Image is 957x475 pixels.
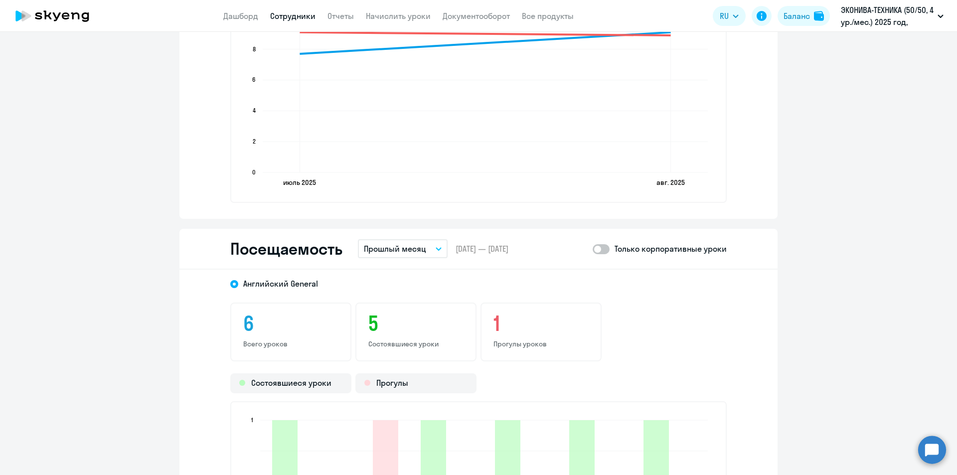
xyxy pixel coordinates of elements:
[230,373,351,393] div: Состоявшиеся уроки
[253,45,256,53] text: 8
[364,243,426,255] p: Прошлый месяц
[656,178,685,187] text: авг. 2025
[493,339,589,348] p: Прогулы уроков
[358,239,448,258] button: Прошлый месяц
[443,11,510,21] a: Документооборот
[368,339,464,348] p: Состоявшиеся уроки
[368,312,464,335] h3: 5
[252,168,256,176] text: 0
[778,6,830,26] button: Балансbalance
[230,239,342,259] h2: Посещаемость
[253,107,256,114] text: 4
[270,11,316,21] a: Сотрудники
[615,243,727,255] p: Только корпоративные уроки
[327,11,354,21] a: Отчеты
[252,76,256,83] text: 6
[243,278,318,289] span: Английский General
[814,11,824,21] img: balance
[223,11,258,21] a: Дашборд
[836,4,949,28] button: ЭКОНИВА-ТЕХНИКА (50/50, 4 ур./мес.) 2025 год, ЭКОНИВА-ТЕХНИКА, ООО
[522,11,574,21] a: Все продукты
[355,373,477,393] div: Прогулы
[784,10,810,22] div: Баланс
[841,4,934,28] p: ЭКОНИВА-ТЕХНИКА (50/50, 4 ур./мес.) 2025 год, ЭКОНИВА-ТЕХНИКА, ООО
[243,312,338,335] h3: 6
[251,416,253,424] text: 1
[283,178,316,187] text: июль 2025
[253,138,256,145] text: 2
[456,243,508,254] span: [DATE] — [DATE]
[720,10,729,22] span: RU
[713,6,746,26] button: RU
[366,11,431,21] a: Начислить уроки
[243,339,338,348] p: Всего уроков
[493,312,589,335] h3: 1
